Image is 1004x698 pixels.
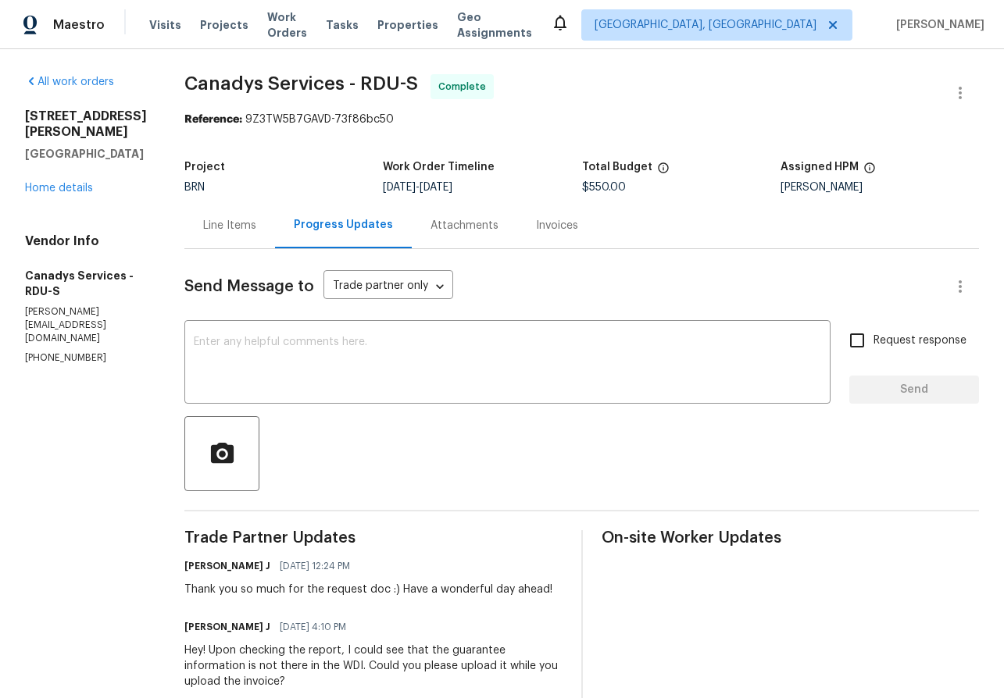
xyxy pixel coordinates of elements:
h5: Work Order Timeline [383,162,495,173]
h5: [GEOGRAPHIC_DATA] [25,146,147,162]
span: The hpm assigned to this work order. [863,162,876,182]
span: Maestro [53,17,105,33]
span: Work Orders [267,9,307,41]
span: [DATE] 12:24 PM [280,558,350,574]
div: Thank you so much for the request doc :) Have a wonderful day ahead! [184,582,552,597]
span: Projects [200,17,248,33]
h5: Project [184,162,225,173]
span: Visits [149,17,181,33]
h6: [PERSON_NAME] J [184,558,270,574]
h6: [PERSON_NAME] J [184,619,270,635]
b: Reference: [184,114,242,125]
div: Hey! Upon checking the report, I could see that the guarantee information is not there in the WDI... [184,643,563,689]
h4: Vendor Info [25,233,147,249]
span: [GEOGRAPHIC_DATA], [GEOGRAPHIC_DATA] [595,17,816,33]
span: Geo Assignments [457,9,532,41]
p: [PHONE_NUMBER] [25,351,147,365]
h2: [STREET_ADDRESS][PERSON_NAME] [25,109,147,140]
span: [DATE] 4:10 PM [280,619,346,635]
span: Send Message to [184,279,314,294]
span: [DATE] [420,182,452,193]
div: Attachments [431,218,498,233]
span: - [383,182,452,193]
span: Tasks [326,20,359,30]
a: All work orders [25,77,114,87]
div: [PERSON_NAME] [781,182,979,193]
span: [DATE] [383,182,416,193]
span: Properties [377,17,438,33]
h5: Assigned HPM [781,162,859,173]
span: Trade Partner Updates [184,530,563,546]
span: [PERSON_NAME] [890,17,984,33]
span: $550.00 [582,182,626,193]
div: Progress Updates [294,217,393,233]
div: Line Items [203,218,256,233]
p: [PERSON_NAME][EMAIL_ADDRESS][DOMAIN_NAME] [25,305,147,345]
span: Request response [874,333,966,349]
span: BRN [184,182,205,193]
h5: Total Budget [582,162,652,173]
div: 9Z3TW5B7GAVD-73f86bc50 [184,112,979,127]
div: Trade partner only [323,274,453,300]
span: The total cost of line items that have been proposed by Opendoor. This sum includes line items th... [657,162,670,182]
span: Complete [438,79,492,94]
h5: Canadys Services - RDU-S [25,268,147,299]
span: Canadys Services - RDU-S [184,74,418,93]
span: On-site Worker Updates [602,530,980,546]
a: Home details [25,183,93,194]
div: Invoices [536,218,578,233]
